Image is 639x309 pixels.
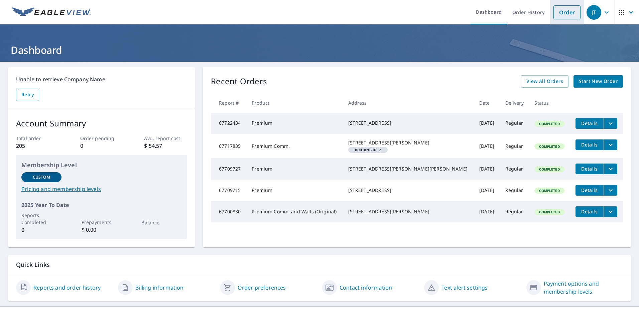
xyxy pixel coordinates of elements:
td: 67709727 [211,158,246,180]
a: Payment options and membership levels [544,280,623,296]
th: Status [529,93,570,113]
td: Premium [246,158,343,180]
th: Date [474,93,500,113]
span: Details [580,141,600,148]
div: [STREET_ADDRESS] [348,120,469,126]
p: Recent Orders [211,75,267,88]
td: Regular [500,201,529,222]
td: Regular [500,134,529,158]
span: Completed [535,121,563,126]
td: [DATE] [474,113,500,134]
p: $ 54.57 [144,142,187,150]
a: View All Orders [521,75,568,88]
span: 2 [351,148,385,151]
button: filesDropdownBtn-67700830 [604,206,617,217]
p: Prepayments [82,219,122,226]
td: 67709715 [211,180,246,201]
td: Premium [246,113,343,134]
button: filesDropdownBtn-67709715 [604,185,617,196]
span: Completed [535,144,563,149]
button: detailsBtn-67700830 [576,206,604,217]
button: detailsBtn-67709715 [576,185,604,196]
td: Premium Comm. [246,134,343,158]
p: Quick Links [16,261,623,269]
p: Account Summary [16,117,187,129]
th: Delivery [500,93,529,113]
div: [STREET_ADDRESS][PERSON_NAME] [348,139,469,146]
a: Start New Order [573,75,623,88]
span: Details [580,166,600,172]
span: Completed [535,210,563,214]
p: 0 [80,142,123,150]
button: detailsBtn-67722434 [576,118,604,129]
button: Retry [16,89,39,101]
button: filesDropdownBtn-67722434 [604,118,617,129]
h1: Dashboard [8,43,631,57]
a: Order preferences [238,284,286,292]
td: [DATE] [474,201,500,222]
td: 67700830 [211,201,246,222]
button: detailsBtn-67709727 [576,164,604,174]
button: filesDropdownBtn-67709727 [604,164,617,174]
td: Regular [500,158,529,180]
p: Order pending [80,135,123,142]
span: Details [580,120,600,126]
a: Reports and order history [33,284,101,292]
a: Pricing and membership levels [21,185,181,193]
p: Membership Level [21,161,181,170]
th: Product [246,93,343,113]
p: Reports Completed [21,212,61,226]
em: Building ID [355,148,377,151]
button: detailsBtn-67717835 [576,139,604,150]
span: Retry [21,91,34,99]
p: 205 [16,142,59,150]
td: Premium Comm. and Walls (Original) [246,201,343,222]
span: Details [580,187,600,193]
p: $ 0.00 [82,226,122,234]
td: [DATE] [474,158,500,180]
span: Completed [535,167,563,172]
p: Custom [33,174,50,180]
p: Total order [16,135,59,142]
button: filesDropdownBtn-67717835 [604,139,617,150]
a: Order [553,5,581,19]
td: [DATE] [474,134,500,158]
a: Billing information [135,284,183,292]
p: 0 [21,226,61,234]
td: Regular [500,180,529,201]
div: [STREET_ADDRESS] [348,187,469,194]
td: 67717835 [211,134,246,158]
div: [STREET_ADDRESS][PERSON_NAME] [348,208,469,215]
td: 67722434 [211,113,246,134]
img: EV Logo [12,7,91,17]
p: Avg. report cost [144,135,187,142]
a: Text alert settings [441,284,488,292]
a: Contact information [340,284,392,292]
span: Completed [535,188,563,193]
span: Start New Order [579,77,618,86]
td: Regular [500,113,529,134]
p: Unable to retrieve Company Name [16,75,187,83]
div: JT [587,5,601,20]
td: Premium [246,180,343,201]
span: View All Orders [526,77,563,86]
div: [STREET_ADDRESS][PERSON_NAME][PERSON_NAME] [348,166,469,172]
span: Details [580,208,600,215]
p: Balance [141,219,181,226]
th: Report # [211,93,246,113]
td: [DATE] [474,180,500,201]
p: 2025 Year To Date [21,201,181,209]
th: Address [343,93,474,113]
